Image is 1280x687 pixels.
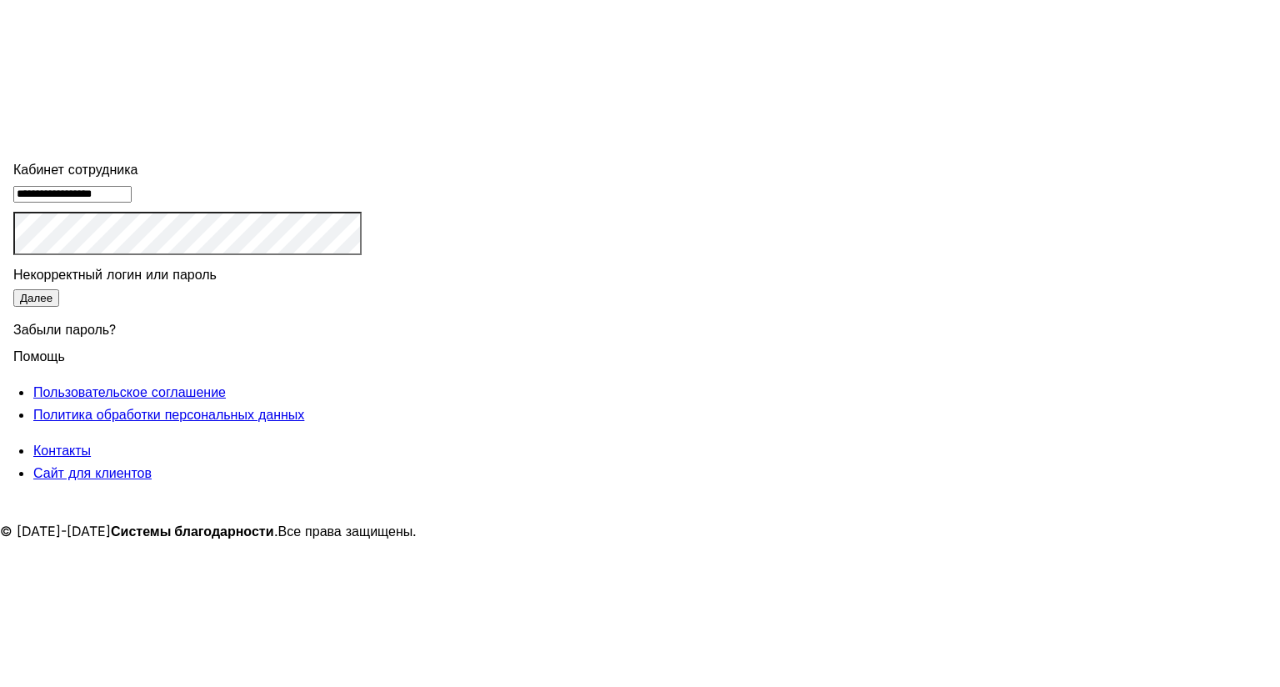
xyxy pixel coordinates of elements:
[13,289,59,307] button: Далее
[278,523,417,539] span: Все права защищены.
[13,338,65,364] span: Помощь
[33,406,304,423] a: Политика обработки персональных данных
[33,442,91,459] a: Контакты
[13,308,362,345] div: Забыли пароль?
[33,384,226,400] a: Пользовательское соглашение
[13,158,362,181] div: Кабинет сотрудника
[33,464,152,481] a: Сайт для клиентов
[13,263,362,286] div: Некорректный логин или пароль
[111,523,274,539] strong: Системы благодарности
